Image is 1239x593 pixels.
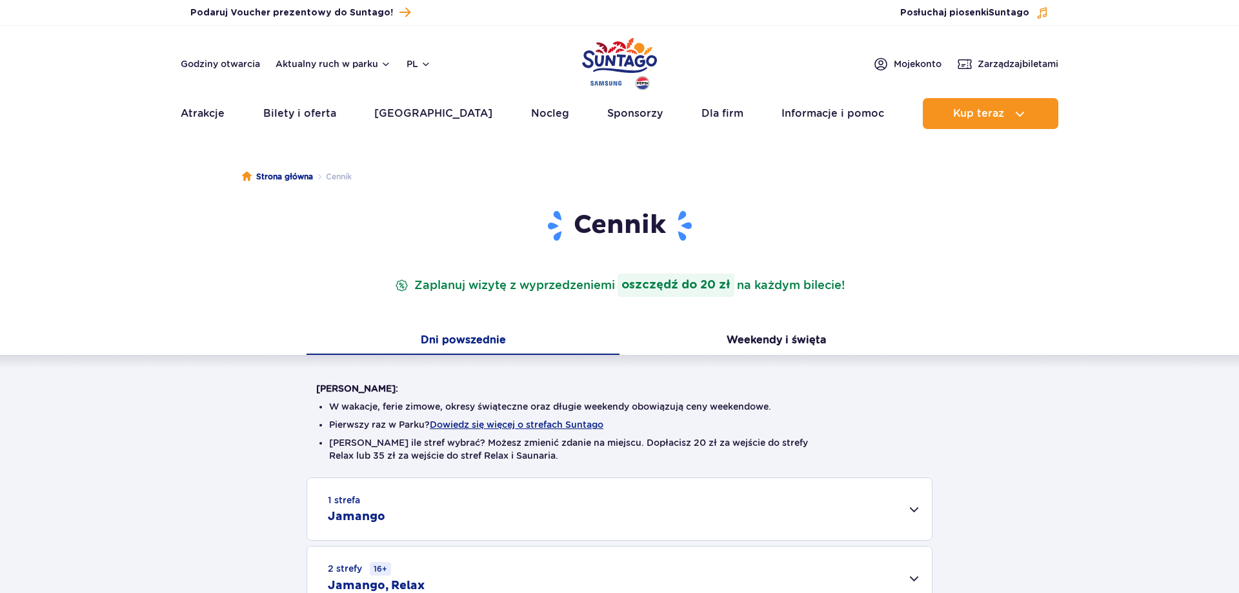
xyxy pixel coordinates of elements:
strong: [PERSON_NAME]: [316,383,398,394]
button: Posłuchaj piosenkiSuntago [900,6,1049,19]
a: [GEOGRAPHIC_DATA] [374,98,492,129]
h1: Cennik [316,209,923,243]
button: Aktualny ruch w parku [276,59,391,69]
a: Atrakcje [181,98,225,129]
button: Kup teraz [923,98,1058,129]
small: 2 strefy [328,562,391,576]
a: Zarządzajbiletami [957,56,1058,72]
button: pl [407,57,431,70]
a: Mojekonto [873,56,942,72]
span: Podaruj Voucher prezentowy do Suntago! [190,6,393,19]
a: Strona główna [242,170,313,183]
button: Dni powszednie [307,328,619,355]
li: Cennik [313,170,352,183]
li: [PERSON_NAME] ile stref wybrać? Możesz zmienić zdanie na miejscu. Dopłacisz 20 zł za wejście do s... [329,436,910,462]
a: Nocleg [531,98,569,129]
span: Zarządzaj biletami [978,57,1058,70]
span: Kup teraz [953,108,1004,119]
li: Pierwszy raz w Parku? [329,418,910,431]
a: Sponsorzy [607,98,663,129]
span: Moje konto [894,57,942,70]
a: Dla firm [701,98,743,129]
strong: oszczędź do 20 zł [618,274,734,297]
button: Dowiedz się więcej o strefach Suntago [430,419,603,430]
a: Park of Poland [582,32,657,92]
a: Podaruj Voucher prezentowy do Suntago! [190,4,410,21]
small: 16+ [370,562,391,576]
button: Weekendy i święta [619,328,932,355]
a: Informacje i pomoc [781,98,884,129]
small: 1 strefa [328,494,360,507]
h2: Jamango [328,509,385,525]
a: Godziny otwarcia [181,57,260,70]
li: W wakacje, ferie zimowe, okresy świąteczne oraz długie weekendy obowiązują ceny weekendowe. [329,400,910,413]
span: Suntago [989,8,1029,17]
p: Zaplanuj wizytę z wyprzedzeniem na każdym bilecie! [392,274,847,297]
a: Bilety i oferta [263,98,336,129]
span: Posłuchaj piosenki [900,6,1029,19]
